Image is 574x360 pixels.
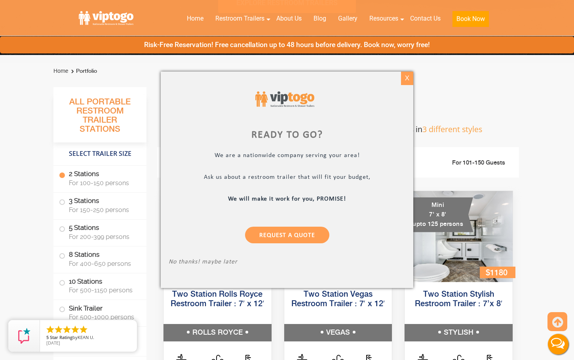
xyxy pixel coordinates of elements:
span: KEAN U. [78,334,94,340]
p: Ask us about a restroom trailer that will fit your budget, [169,174,405,183]
li:  [62,325,72,334]
span: by [46,335,131,341]
button: Live Chat [542,328,574,360]
li:  [46,325,55,334]
span: [DATE] [46,340,60,346]
li:  [79,325,88,334]
p: We are a nationwide company serving your area! [169,152,405,161]
a: Request a Quote [245,227,329,244]
span: 5 [46,334,49,340]
img: Review Rating [16,328,32,344]
span: Star Rating [50,334,72,340]
p: No thanks! maybe later [169,259,405,268]
img: viptogo logo [255,91,315,106]
div: X [401,72,413,85]
li:  [70,325,80,334]
div: Ready to go? [169,131,405,140]
li:  [54,325,63,334]
b: We will make it work for you, PROMISE! [228,196,346,203]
